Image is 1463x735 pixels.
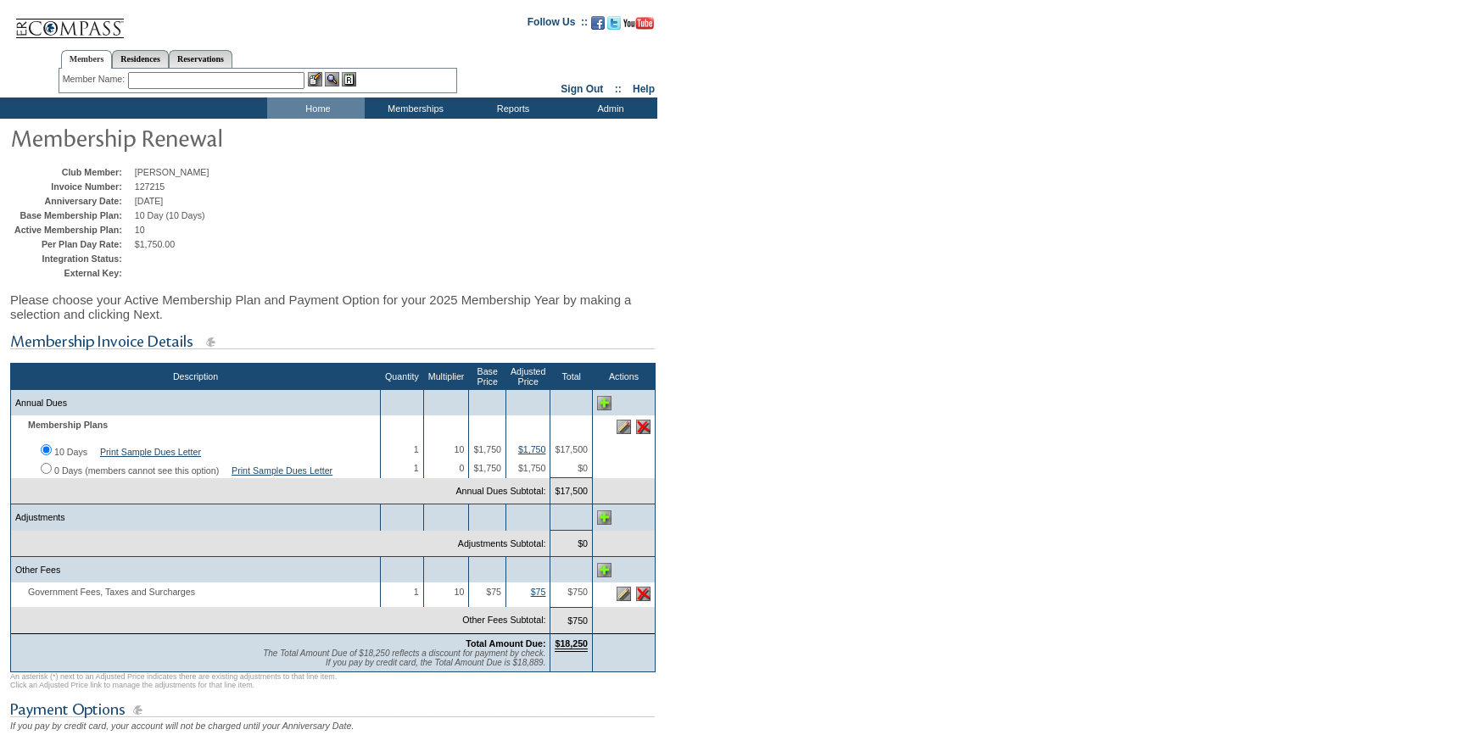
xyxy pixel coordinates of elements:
td: Active Membership Plan: [14,225,131,235]
a: Help [633,83,655,95]
td: Base Membership Plan: [14,210,131,220]
img: Reservations [342,72,356,86]
a: Reservations [169,50,232,68]
div: Member Name: [63,72,128,86]
span: $17,500 [555,444,588,454]
img: Become our fan on Facebook [591,16,605,30]
td: Invoice Number: [14,181,131,192]
span: An asterisk (*) next to an Adjusted Price indicates there are existing adjustments to that line i... [10,672,337,689]
td: $0 [550,531,593,557]
a: Print Sample Dues Letter [100,447,201,457]
span: 0 [459,463,464,473]
td: Annual Dues Subtotal: [11,478,550,504]
a: Subscribe to our YouTube Channel [623,21,654,31]
a: Follow us on Twitter [607,21,621,31]
td: Other Fees Subtotal: [11,607,550,633]
td: Anniversary Date: [14,196,131,206]
img: b_edit.gif [308,72,322,86]
th: Description [11,364,381,390]
span: $1,750 [473,444,501,454]
b: Membership Plans [28,420,108,430]
img: Add Adjustments line item [597,510,611,525]
td: Adjustments Subtotal: [11,531,550,557]
span: $75 [486,587,501,597]
span: $18,250 [555,638,588,652]
td: Total Amount Due: [11,633,550,671]
th: Adjusted Price [505,364,550,390]
img: subTtlPaymentOptions.gif [10,699,655,721]
span: $1,750 [518,463,546,473]
td: Integration Status: [14,253,131,264]
td: Per Plan Day Rate: [14,239,131,249]
a: $75 [531,587,546,597]
a: Print Sample Dues Letter [232,465,332,476]
img: Delete this line item [636,587,651,601]
span: :: [615,83,622,95]
span: 1 [414,444,419,454]
span: [DATE] [135,196,164,206]
img: Subscribe to our YouTube Channel [623,17,654,30]
td: $17,500 [550,478,593,504]
label: 10 Days [54,447,87,457]
span: 127215 [135,181,165,192]
span: 1 [414,463,419,473]
span: 10 [455,444,465,454]
img: Add Annual Dues line item [597,396,611,410]
th: Quantity [381,364,424,390]
th: Base Price [469,364,506,390]
img: Add Other Fees line item [597,563,611,577]
th: Total [550,364,593,390]
th: Actions [593,364,656,390]
img: Edit this line item [617,420,631,434]
a: $1,750 [518,444,546,454]
td: External Key: [14,268,131,278]
span: 1 [414,587,419,597]
td: Memberships [365,97,462,119]
img: Delete this line item [636,420,651,434]
span: $750 [567,587,588,597]
img: Compass Home [14,4,125,39]
img: subTtlMembershipInvoiceDetails.gif [10,331,655,353]
a: Become our fan on Facebook [591,21,605,31]
span: Government Fees, Taxes and Surcharges [15,587,204,597]
th: Multiplier [423,364,469,390]
img: pgTtlMembershipRenewal.gif [10,120,349,154]
td: Annual Dues [11,390,381,416]
div: Please choose your Active Membership Plan and Payment Option for your 2025 Membership Year by mak... [10,284,656,330]
span: 10 Day (10 Days) [135,210,205,220]
td: Home [267,97,365,119]
img: View [325,72,339,86]
a: Sign Out [561,83,603,95]
span: The Total Amount Due of $18,250 reflects a discount for payment by check. If you pay by credit ca... [263,649,545,667]
td: Club Member: [14,167,131,177]
label: 0 Days (members cannot see this option) [54,465,219,476]
span: $1,750.00 [135,239,175,249]
span: 10 [455,587,465,597]
td: Follow Us :: [528,14,588,35]
a: Residences [112,50,169,68]
span: $0 [578,463,588,473]
img: Follow us on Twitter [607,16,621,30]
td: Adjustments [11,504,381,531]
td: $750 [550,607,593,633]
a: Members [61,50,113,69]
td: Reports [462,97,560,119]
span: [PERSON_NAME] [135,167,209,177]
td: Other Fees [11,557,381,583]
td: Admin [560,97,657,119]
img: Edit this line item [617,587,631,601]
span: If you pay by credit card, your account will not be charged until your Anniversary Date. [10,721,354,731]
span: $1,750 [473,463,501,473]
span: 10 [135,225,145,235]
